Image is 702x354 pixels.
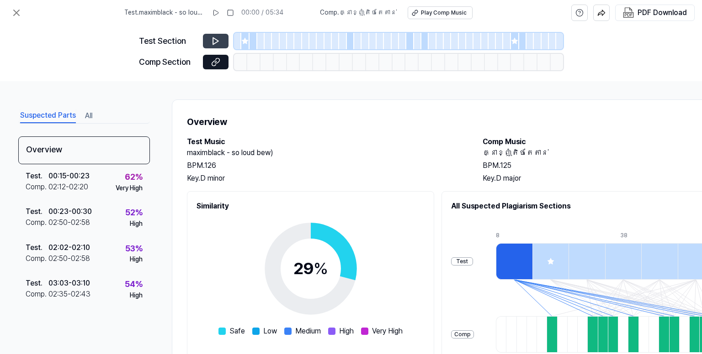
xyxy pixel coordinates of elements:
[48,289,90,300] div: 02:35 - 02:43
[116,184,143,193] div: Very High
[187,160,464,171] div: BPM. 126
[187,147,464,158] h2: maximblack - so loud bew)
[48,182,88,193] div: 02:12 - 02:20
[320,8,397,17] span: Comp . គ្នាខ្ញុំតិចតែតាន់
[638,7,687,19] div: PDF Download
[620,232,657,239] div: 38
[26,206,48,217] div: Test .
[85,109,92,123] button: All
[295,326,321,337] span: Medium
[421,9,467,17] div: Play Comp Music
[241,8,283,17] div: 00:00 / 05:34
[26,253,48,264] div: Comp .
[48,171,90,182] div: 00:15 - 00:23
[130,219,143,229] div: High
[597,9,606,17] img: share
[571,5,588,21] button: help
[48,278,90,289] div: 03:03 - 03:10
[372,326,403,337] span: Very High
[26,289,48,300] div: Comp .
[48,206,92,217] div: 00:23 - 00:30
[26,182,48,193] div: Comp .
[130,255,143,264] div: High
[18,136,150,164] div: Overview
[496,232,532,239] div: 8
[125,206,143,219] div: 52 %
[26,242,48,253] div: Test .
[139,35,197,48] div: Test Section
[125,242,143,255] div: 53 %
[451,330,474,339] div: Comp
[48,253,90,264] div: 02:50 - 02:58
[26,171,48,182] div: Test .
[125,171,143,184] div: 62 %
[48,217,90,228] div: 02:50 - 02:58
[26,278,48,289] div: Test .
[26,217,48,228] div: Comp .
[263,326,277,337] span: Low
[139,56,197,69] div: Comp Section
[187,136,464,147] h2: Test Music
[408,6,473,19] button: Play Comp Music
[20,109,76,123] button: Suspected Parts
[125,278,143,291] div: 54 %
[48,242,90,253] div: 02:02 - 02:10
[130,291,143,300] div: High
[229,326,245,337] span: Safe
[314,259,328,278] span: %
[124,8,205,17] span: Test . maximblack - so loud bew)
[451,257,473,266] div: Test
[339,326,354,337] span: High
[623,7,634,18] img: PDF Download
[621,5,689,21] button: PDF Download
[293,256,328,281] div: 29
[197,201,425,212] h2: Similarity
[187,173,464,184] div: Key. D minor
[575,8,584,17] svg: help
